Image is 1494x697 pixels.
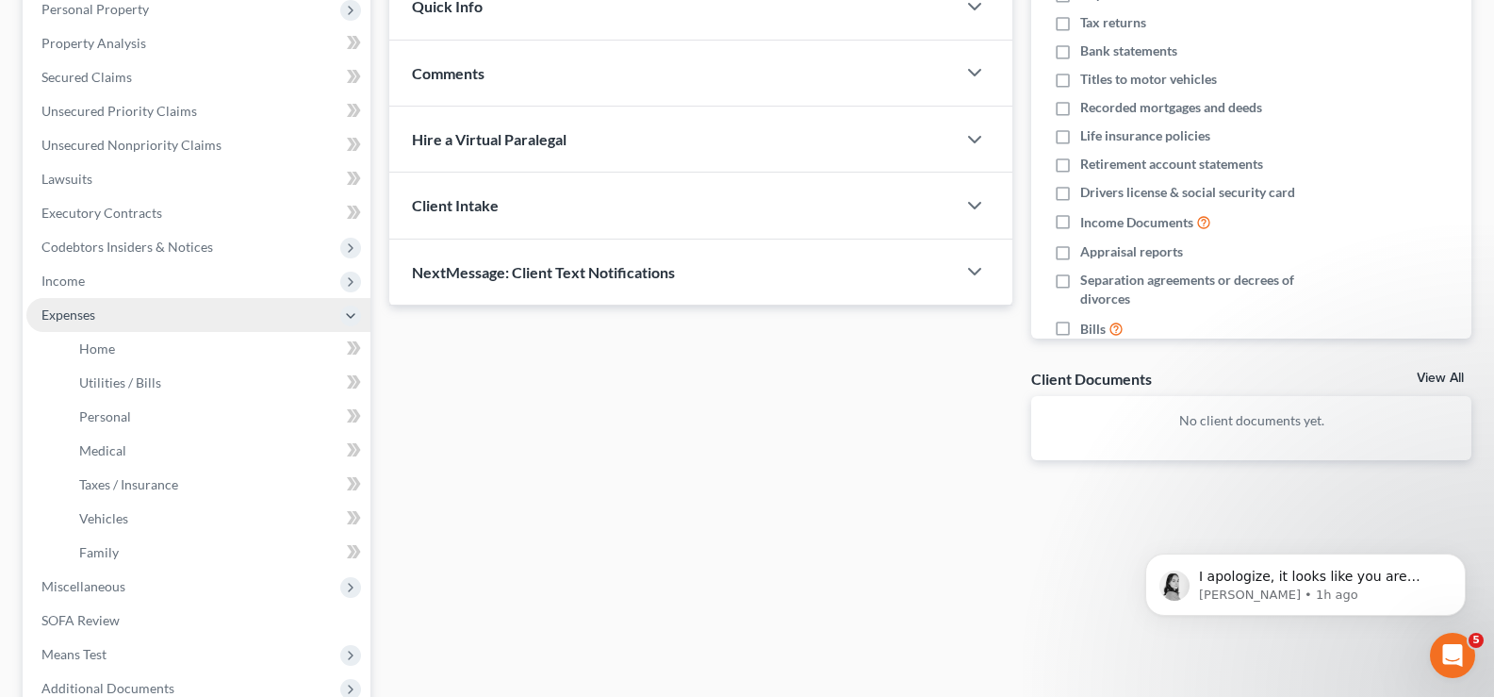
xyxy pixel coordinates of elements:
span: Additional Documents [41,680,174,696]
span: Vehicles [79,510,128,526]
a: Executory Contracts [26,196,370,230]
span: Unsecured Nonpriority Claims [41,137,222,153]
div: Hi [PERSON_NAME]! Based on the income information you have entered, we should be using the figure... [15,280,309,469]
span: Bank statements [1080,41,1177,60]
button: Gif picker [90,553,105,568]
a: Lawsuits [26,162,370,196]
img: Profile image for Operator [54,10,84,41]
span: Recorded mortgages and deeds [1080,98,1262,117]
a: Utilities / Bills [64,366,370,400]
span: Titles to motor vehicles [1080,70,1217,89]
a: Secured Claims [26,60,370,94]
img: Profile image for Operator [15,182,45,212]
span: Property Analysis [41,35,146,51]
span: NextMessage: Client Text Notifications [412,263,675,281]
div: Hi [PERSON_NAME]! Based on the income information you have entered, we should be using the figure... [30,291,294,457]
button: Start recording [120,553,135,568]
p: The team can also help [91,24,235,42]
div: Adding Income [58,35,361,85]
span: Bills [1080,320,1106,339]
span: I apologize, it looks like you are working on expenses based on your previous message. Can you le... [82,55,320,163]
a: Family [64,536,370,570]
button: Upload attachment [29,553,44,568]
strong: Adding Income [77,52,189,67]
span: Separation agreements or decrees of divorces [1080,271,1345,308]
h1: Operator [91,9,158,24]
span: Lawsuits [41,171,92,187]
button: Home [295,8,331,43]
span: Drivers license & social security card [1080,183,1295,202]
b: $4,399.49 [69,348,143,363]
span: Expenses [41,307,95,323]
a: Home [64,332,370,366]
div: Lindsey says… [15,471,362,627]
a: View All [1417,372,1464,385]
p: Message from Lindsey, sent 1h ago [82,73,325,90]
span: Income [41,273,85,289]
button: Send a message… [323,545,353,575]
a: More in the Help Center [58,174,361,221]
span: Means Test [41,646,107,662]
span: Codebtors Insiders & Notices [41,239,213,255]
iframe: Intercom live chat [1430,633,1475,678]
div: joined the conversation [81,241,321,257]
span: Medical [79,442,126,458]
img: Profile image for Lindsey [57,240,75,258]
textarea: Message… [16,513,361,545]
a: Personal [64,400,370,434]
b: [PERSON_NAME] [81,242,187,256]
div: I apologize, it looks like you are working on expenses based on your previous message. Can you le... [15,471,309,586]
span: Family [79,544,119,560]
span: Executory Contracts [41,205,162,221]
span: Comments [412,64,484,82]
div: Lindsey says… [15,237,362,280]
span: Hire a Virtual Paralegal [412,130,566,148]
span: SOFA Review [41,612,120,628]
span: Appraisal reports [1080,242,1183,261]
span: Utilities / Bills [79,374,161,390]
span: Home [79,340,115,357]
div: Lindsey says… [15,280,362,471]
a: SOFA Review [26,604,370,638]
a: Property Analysis [26,26,370,60]
a: Taxes / Insurance [64,468,370,502]
button: go back [12,8,48,43]
p: No client documents yet. [1046,411,1456,430]
span: Life insurance policies [1080,126,1210,145]
strong: Why is my Schedule C showing two Schedule C's in a joint case? [77,102,307,157]
button: Emoji picker [59,553,74,568]
a: Unsecured Nonpriority Claims [26,128,370,162]
a: Vehicles [64,502,370,536]
span: Personal [79,408,131,424]
span: Income Documents [1080,213,1193,232]
span: Miscellaneous [41,578,125,594]
span: 5 [1469,633,1484,648]
span: Unsecured Priority Claims [41,103,197,119]
a: Medical [64,434,370,468]
span: Taxes / Insurance [79,476,178,492]
div: Close [331,8,365,41]
div: Client Documents [1031,369,1152,389]
span: Client Intake [412,196,499,214]
div: I apologize, it looks like you are working on expenses based on your previous message. Can you le... [30,482,294,574]
span: Tax returns [1080,13,1146,32]
span: More in the Help Center [130,190,308,206]
span: Personal Property [41,1,149,17]
div: Why is my Schedule C showing two Schedule C's in a joint case? [58,85,361,174]
span: Retirement account statements [1080,155,1263,174]
span: Secured Claims [41,69,132,85]
a: Unsecured Priority Claims [26,94,370,128]
iframe: Intercom notifications message [1117,514,1494,646]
